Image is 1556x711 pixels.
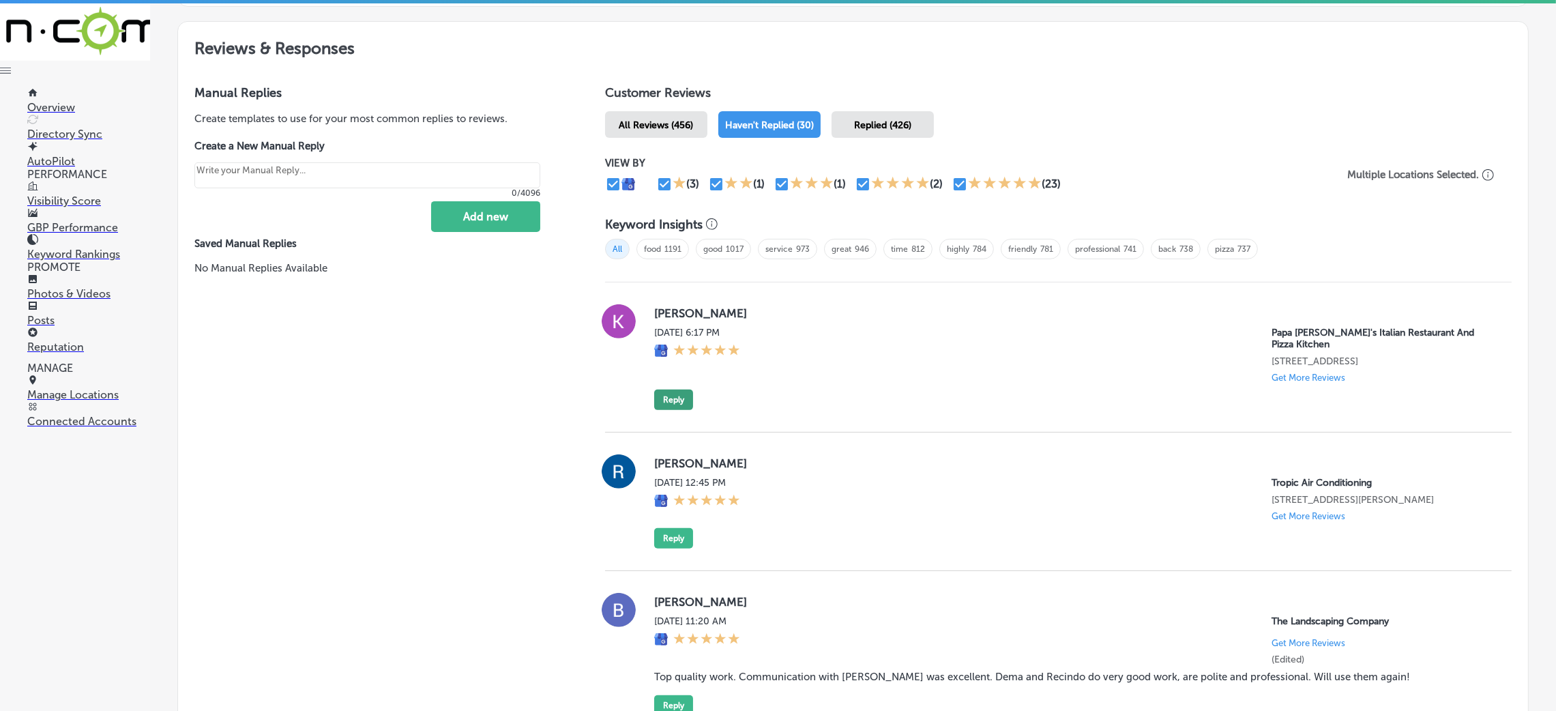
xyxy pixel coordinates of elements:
[1272,654,1304,665] label: (Edited)
[27,328,150,353] a: Reputation
[911,244,925,254] a: 812
[654,327,740,338] label: [DATE] 6:17 PM
[947,244,969,254] a: highly
[1158,244,1176,254] a: back
[891,244,908,254] a: time
[27,115,150,141] a: Directory Sync
[1272,373,1345,383] p: Get More Reviews
[834,177,846,190] div: (1)
[27,375,150,401] a: Manage Locations
[654,615,740,627] label: [DATE] 11:20 AM
[605,85,1512,106] h1: Customer Reviews
[27,101,150,114] p: Overview
[1008,244,1037,254] a: friendly
[27,128,150,141] p: Directory Sync
[796,244,810,254] a: 973
[1272,511,1345,521] p: Get More Reviews
[673,633,740,648] div: 5 Stars
[194,261,561,276] p: No Manual Replies Available
[1179,244,1193,254] a: 738
[968,176,1042,192] div: 5 Stars
[27,388,150,401] p: Manage Locations
[790,176,834,192] div: 3 Stars
[27,287,150,300] p: Photos & Videos
[1215,244,1234,254] a: pizza
[27,88,150,114] a: Overview
[726,244,744,254] a: 1017
[194,188,540,198] p: 0/4096
[27,142,150,168] a: AutoPilot
[765,244,793,254] a: service
[27,301,150,327] a: Posts
[1272,355,1490,367] p: 6200 N Atlantic Ave
[871,176,930,192] div: 4 Stars
[27,208,150,234] a: GBP Performance
[973,244,986,254] a: 784
[605,217,703,232] h3: Keyword Insights
[194,237,561,250] label: Saved Manual Replies
[27,182,150,207] a: Visibility Score
[855,244,869,254] a: 946
[1272,477,1490,489] p: Tropic Air Conditioning
[194,111,561,126] p: Create templates to use for your most common replies to reviews.
[27,261,150,274] p: PROMOTE
[605,239,630,259] span: All
[1042,177,1061,190] div: (23)
[664,244,681,254] a: 1191
[703,244,722,254] a: good
[686,177,699,190] div: (3)
[673,494,740,509] div: 5 Stars
[654,456,1490,470] label: [PERSON_NAME]
[654,528,693,549] button: Reply
[1272,615,1490,627] p: The Landscaping Company
[27,194,150,207] p: Visibility Score
[27,248,150,261] p: Keyword Rankings
[27,314,150,327] p: Posts
[27,340,150,353] p: Reputation
[27,168,150,181] p: PERFORMANCE
[753,177,765,190] div: (1)
[194,162,540,188] textarea: Create your Quick Reply
[644,244,661,254] a: food
[654,671,1490,683] blockquote: Top quality work. Communication with [PERSON_NAME] was excellent. Dema and Recindo do very good w...
[832,244,851,254] a: great
[605,157,1330,169] p: VIEW BY
[1272,638,1345,648] p: Get More Reviews
[194,140,540,152] label: Create a New Manual Reply
[1272,494,1490,506] p: 1342 whitfield ave
[27,221,150,234] p: GBP Performance
[27,274,150,300] a: Photos & Videos
[194,85,561,100] h3: Manual Replies
[27,402,150,428] a: Connected Accounts
[673,176,686,192] div: 1 Star
[854,119,911,131] span: Replied (426)
[654,595,1490,609] label: [PERSON_NAME]
[619,119,693,131] span: All Reviews (456)
[654,390,693,410] button: Reply
[1075,244,1120,254] a: professional
[724,176,753,192] div: 2 Stars
[27,415,150,428] p: Connected Accounts
[1237,244,1250,254] a: 737
[27,155,150,168] p: AutoPilot
[1347,169,1479,181] p: Multiple Locations Selected.
[1124,244,1136,254] a: 741
[673,344,740,359] div: 5 Stars
[1272,327,1490,350] p: Papa Vito's Italian Restaurant And Pizza Kitchen
[654,477,740,489] label: [DATE] 12:45 PM
[725,119,814,131] span: Haven't Replied (30)
[27,362,150,375] p: MANAGE
[1040,244,1053,254] a: 781
[27,235,150,261] a: Keyword Rankings
[431,201,540,232] button: Add new
[930,177,943,190] div: (2)
[178,22,1528,69] h2: Reviews & Responses
[654,306,1490,320] label: [PERSON_NAME]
